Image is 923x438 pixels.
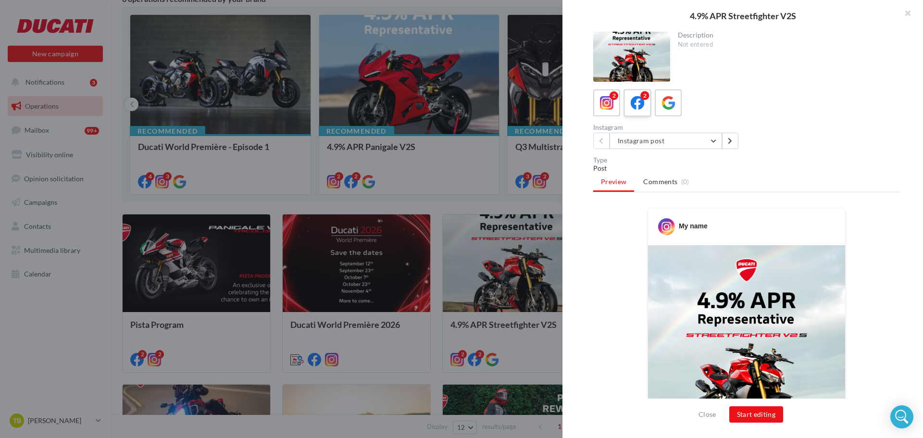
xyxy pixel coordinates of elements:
div: 4.9% APR Streetfighter V2S [578,12,908,20]
button: Instagram post [610,133,722,149]
div: Type [593,157,900,163]
div: 2 [610,91,618,100]
div: Not entered [678,40,893,49]
div: Open Intercom Messenger [890,405,913,428]
div: 2 [640,91,649,100]
button: Close [695,409,720,420]
span: Comments [643,177,677,187]
div: Instagram [593,124,743,131]
div: My name [679,221,708,231]
div: Post [593,163,900,173]
button: Start editing [729,406,784,423]
span: (0) [681,178,689,186]
div: Description [678,32,893,38]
